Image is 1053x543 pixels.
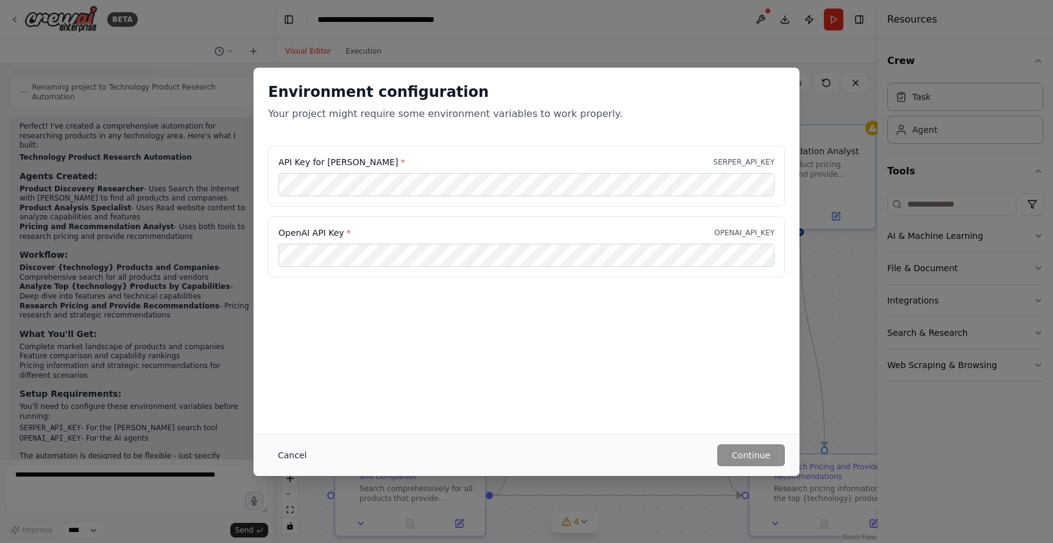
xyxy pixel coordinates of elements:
[714,157,775,167] p: SERPER_API_KEY
[714,228,775,238] p: OPENAI_API_KEY
[278,227,351,239] label: OpenAI API Key
[268,107,785,121] p: Your project might require some environment variables to work properly.
[268,444,316,466] button: Cancel
[278,156,405,168] label: API Key for [PERSON_NAME]
[268,82,785,102] h2: Environment configuration
[717,444,785,466] button: Continue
